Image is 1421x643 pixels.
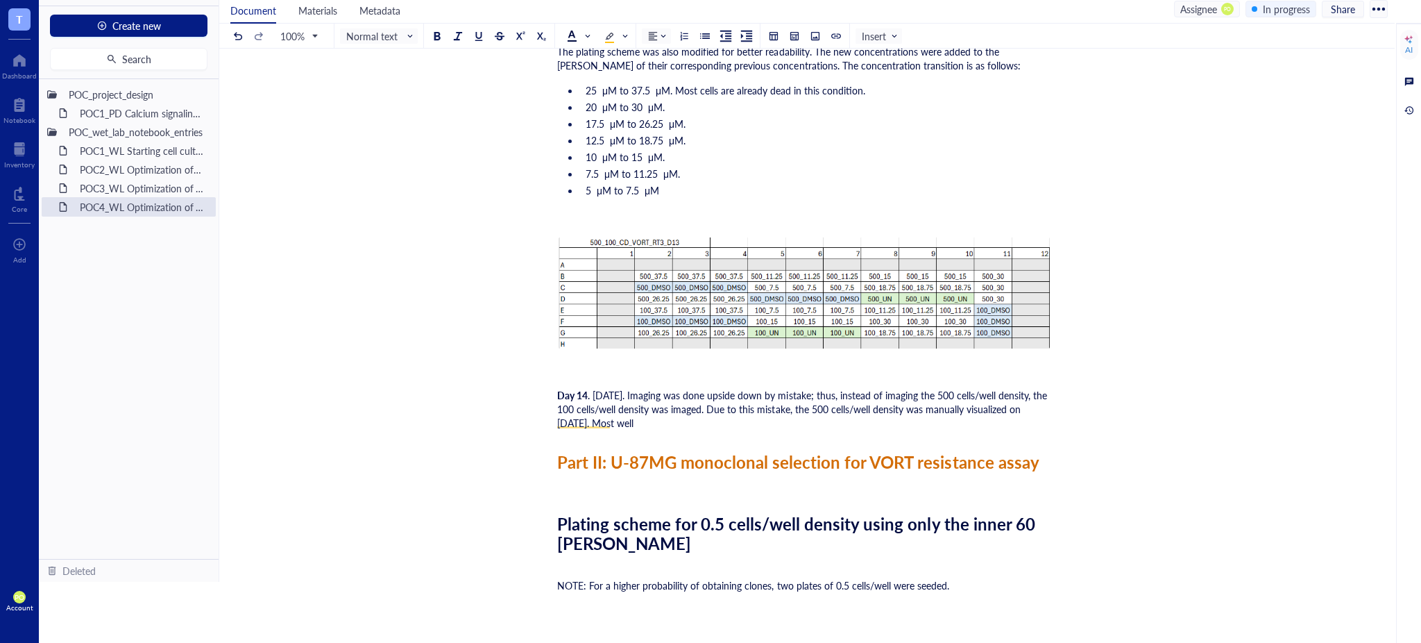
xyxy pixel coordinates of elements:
span: 17.5 μM to 26.25 μM. [586,117,686,131]
span: 25 μM to 37.5 μM. Most cells are already dead in this condition. [586,83,865,97]
button: Share [1322,1,1364,17]
span: Create new [112,20,161,31]
span: Materials [298,3,337,17]
div: Add [13,256,26,264]
div: POC_wet_lab_notebook_entries [62,122,210,142]
div: POC1_WL Starting cell culture protocol [74,141,210,160]
img: genemod-experiment-image [557,236,1051,350]
div: POC4_WL Optimization of VORT resistance assay on U87MG cell line + monoclonal selection [74,197,210,217]
div: Dashboard [2,72,37,80]
span: Day 14 [557,388,588,402]
span: 10 μM to 15 μM. [586,150,665,164]
div: POC3_WL Optimization of VORT resistance assay on U87MG cell line [74,178,210,198]
span: Normal text [346,30,414,42]
div: In progress [1263,1,1310,17]
span: 7.5 μM to 11.25 μM. [586,167,680,181]
div: POC2_WL Optimization of N06A library resistance assay on U87MG cell line [74,160,210,179]
span: Share [1331,3,1355,15]
span: Insert [862,30,899,42]
span: Document [230,3,276,17]
a: Core [12,183,27,213]
div: Core [12,205,27,213]
span: . [DATE]. Imaging was done upside down by mistake; thus, instead of imaging the 500 cells/well de... [557,388,1050,430]
div: POC_project_design [62,85,210,104]
div: AI [1405,44,1413,56]
span: T [16,10,23,28]
a: Notebook [3,94,35,124]
div: POC1_PD Calcium signaling screen of N06A library [74,103,210,123]
div: Deleted [62,563,96,578]
div: Assignee [1180,1,1217,17]
span: 100% [280,30,317,42]
div: Notebook [3,116,35,124]
button: Create new [50,15,207,37]
span: PO [15,593,24,601]
span: 12.5 μM to 18.75 μM. [586,133,686,147]
a: Dashboard [2,49,37,80]
span: NOTE: For a higher probability of obtaining clones, two plates of 0.5 cells/well were seeded. [557,578,949,592]
span: PO [1224,6,1231,12]
div: Inventory [4,160,35,169]
span: Plating scheme for 0.5 cells/well density using only the inner 60 [PERSON_NAME] [557,512,1039,556]
span: Part II: U-87MG monoclonal selection for VORT resistance assay [557,450,1039,474]
span: Search [122,53,151,65]
a: Inventory [4,138,35,169]
span: The plating scheme was also modified for better readability. The new concentrations were added to... [557,44,1021,72]
span: 5 μM to 7.5 μM [586,183,659,197]
span: Metadata [359,3,400,17]
span: 20 μM to 30 μM. [586,100,665,114]
div: Account [6,603,33,612]
button: Search [50,48,207,70]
